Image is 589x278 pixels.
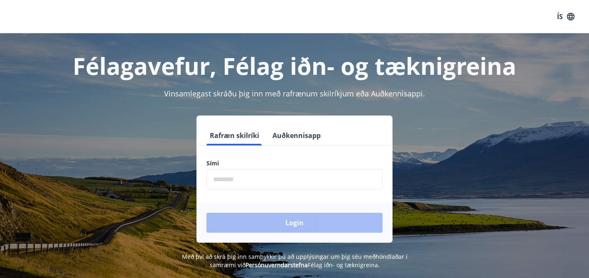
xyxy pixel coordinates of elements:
[182,253,407,269] span: Með því að skrá þig inn samþykkir þú að upplýsingar um þig séu meðhöndlaðar í samræmi við Félag i...
[164,89,425,98] span: Vinsamlegast skráðu þig inn með rafrænum skilríkjum eða Auðkennisappi.
[10,50,579,81] h1: Félagavefur, Félag iðn- og tæknigreina
[269,125,324,145] button: Auðkennisapp
[245,261,308,269] a: Persónuverndarstefna
[206,159,383,167] label: Sími
[206,125,263,145] button: Rafræn skilríki
[552,9,579,24] button: ÍS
